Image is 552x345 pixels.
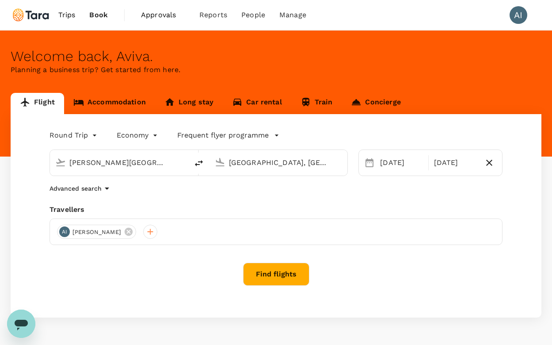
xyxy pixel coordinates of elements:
[69,156,170,169] input: Depart from
[243,263,309,286] button: Find flights
[341,161,343,163] button: Open
[155,93,223,114] a: Long stay
[49,184,102,193] p: Advanced search
[11,93,64,114] a: Flight
[89,10,108,20] span: Book
[64,93,155,114] a: Accommodation
[199,10,227,20] span: Reports
[279,10,306,20] span: Manage
[11,48,541,65] div: Welcome back , Aviva .
[141,10,185,20] span: Approvals
[59,226,70,237] div: AI
[7,310,35,338] iframe: Button to launch messaging window
[241,10,265,20] span: People
[57,225,136,239] div: AI[PERSON_NAME]
[342,93,410,114] a: Concierge
[117,128,160,142] div: Economy
[291,93,342,114] a: Train
[430,154,480,172] div: [DATE]
[177,130,279,141] button: Frequent flyer programme
[67,228,126,237] span: [PERSON_NAME]
[229,156,329,169] input: Going to
[11,65,541,75] p: Planning a business trip? Get started from here.
[223,93,291,114] a: Car rental
[58,10,76,20] span: Trips
[49,204,503,215] div: Travellers
[188,153,209,174] button: delete
[11,5,51,25] img: Tara Climate Ltd
[510,6,527,24] div: AI
[177,130,269,141] p: Frequent flyer programme
[49,183,112,194] button: Advanced search
[182,161,184,163] button: Open
[49,128,99,142] div: Round Trip
[377,154,426,172] div: [DATE]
